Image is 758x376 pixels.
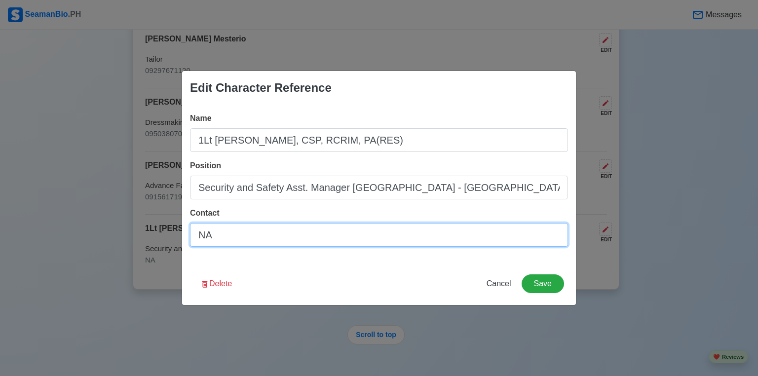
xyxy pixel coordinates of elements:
[487,279,511,288] span: Cancel
[190,209,220,217] span: Contact
[522,274,564,293] button: Save
[190,223,568,247] input: Email or Phone
[190,161,221,170] span: Position
[190,79,332,97] div: Edit Character Reference
[190,128,568,152] input: Type name here...
[190,176,568,199] input: Ex: Captain
[194,274,238,293] button: Delete
[190,114,212,122] span: Name
[480,274,518,293] button: Cancel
